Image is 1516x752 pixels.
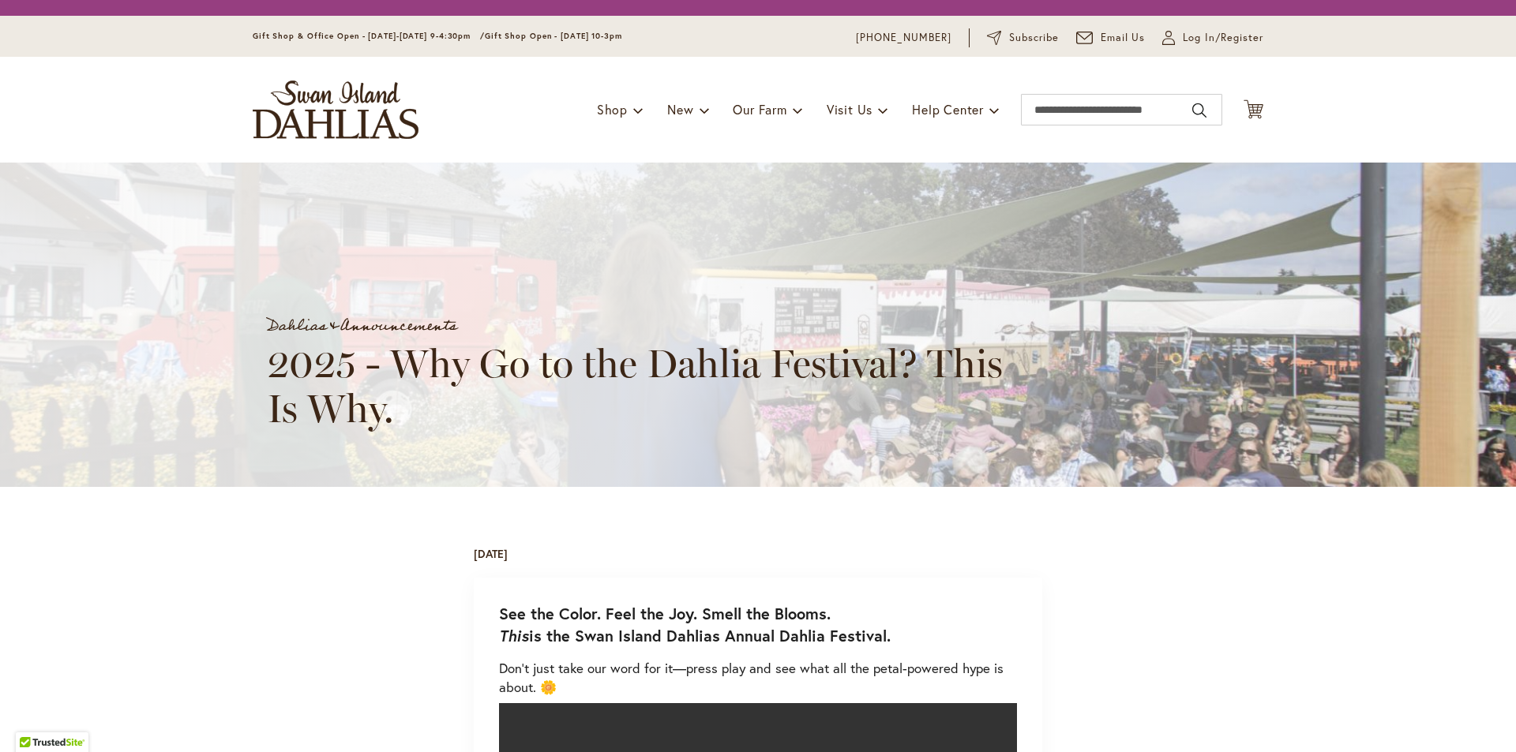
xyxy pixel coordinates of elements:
[856,30,951,46] a: [PHONE_NUMBER]
[597,101,628,118] span: Shop
[340,311,457,341] a: Announcements
[474,546,508,562] div: [DATE]
[499,625,529,646] em: This
[667,101,693,118] span: New
[1009,30,1059,46] span: Subscribe
[987,30,1059,46] a: Subscribe
[253,80,418,139] a: store logo
[1101,30,1146,46] span: Email Us
[253,31,485,41] span: Gift Shop & Office Open - [DATE]-[DATE] 9-4:30pm /
[912,101,984,118] span: Help Center
[1076,30,1146,46] a: Email Us
[267,341,1025,432] h1: 2025 - Why Go to the Dahlia Festival? This Is Why.
[733,101,786,118] span: Our Farm
[1162,30,1263,46] a: Log In/Register
[267,312,1278,341] div: &
[827,101,872,118] span: Visit Us
[1183,30,1263,46] span: Log In/Register
[499,659,1017,697] p: Don’t just take our word for it—press play and see what all the petal-powered hype is about. 🌼
[499,603,891,646] strong: See the Color. Feel the Joy. Smell the Blooms. is the Swan Island Dahlias Annual Dahlia Festival.
[267,311,327,341] a: Dahlias
[485,31,622,41] span: Gift Shop Open - [DATE] 10-3pm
